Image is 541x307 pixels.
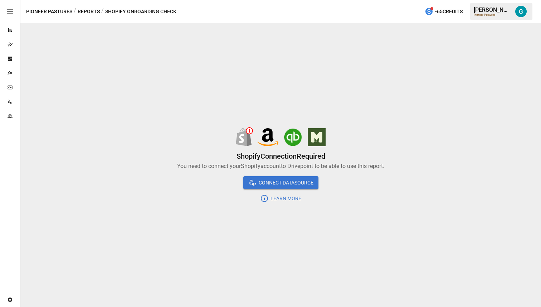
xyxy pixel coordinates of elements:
[269,194,301,203] span: Learn More
[101,7,104,16] div: /
[237,150,325,162] h6: Connection Required
[26,7,72,16] button: Pioneer Pastures
[474,6,511,13] div: [PERSON_NAME]
[257,128,278,146] img: data source
[284,128,302,146] img: data source
[78,7,100,16] button: Reports
[237,152,260,160] span: Shopify
[511,1,531,21] button: Gavin Acres
[308,128,326,146] img: data source
[474,13,511,16] div: Pioneer Pastures
[255,192,306,205] button: Learn More
[422,5,466,18] button: -65Credits
[257,178,313,187] span: Connect DataSource
[236,128,252,146] img: data source
[74,7,76,16] div: /
[515,6,527,17] img: Gavin Acres
[241,163,260,169] span: Shopify
[435,7,463,16] span: -65 Credits
[243,176,318,189] button: Connect DataSource
[177,162,384,171] p: You need to connect your account to Drivepoint to be able to use this report.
